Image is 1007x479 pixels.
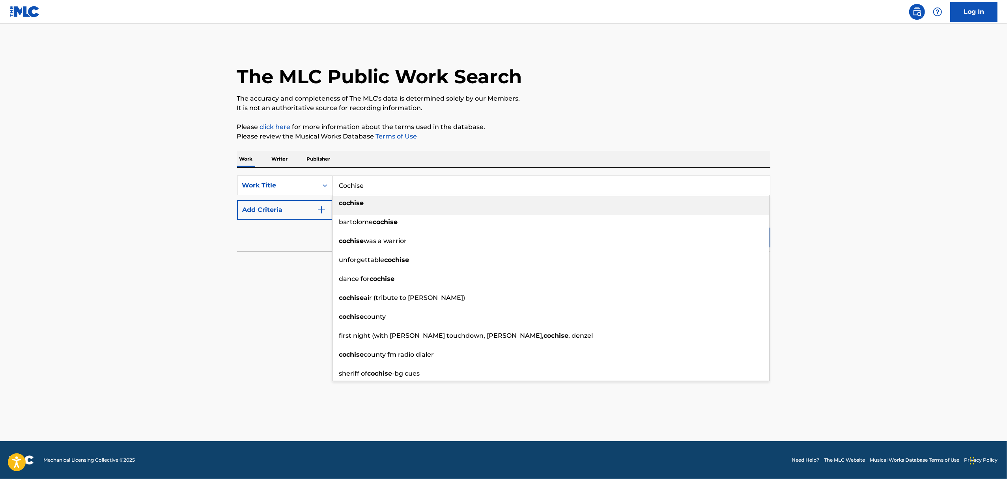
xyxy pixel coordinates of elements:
[933,7,942,17] img: help
[368,370,392,377] strong: cochise
[242,181,313,190] div: Work Title
[364,294,465,301] span: air (tribute to [PERSON_NAME])
[237,176,770,251] form: Search Form
[339,275,370,283] span: dance for
[339,237,364,245] strong: cochise
[912,7,922,17] img: search
[317,205,326,215] img: 9d2ae6d4665cec9f34b9.svg
[792,457,819,464] a: Need Help?
[964,457,998,464] a: Privacy Policy
[339,351,364,358] strong: cochise
[339,370,368,377] span: sheriff of
[364,351,434,358] span: county fm radio dialer
[269,151,290,167] p: Writer
[43,457,135,464] span: Mechanical Licensing Collective © 2025
[385,256,409,264] strong: cochise
[237,103,770,113] p: It is not an authoritative source for recording information.
[968,441,1007,479] iframe: Chat Widget
[370,275,395,283] strong: cochise
[364,313,386,320] span: county
[237,65,522,88] h1: The MLC Public Work Search
[950,2,998,22] a: Log In
[544,332,569,339] strong: cochise
[970,449,975,473] div: Drag
[237,151,255,167] p: Work
[339,256,385,264] span: unforgettable
[305,151,333,167] p: Publisher
[237,200,333,220] button: Add Criteria
[909,4,925,20] a: Public Search
[237,94,770,103] p: The accuracy and completeness of The MLC's data is determined solely by our Members.
[237,132,770,141] p: Please review the Musical Works Database
[339,218,373,226] span: bartolome
[237,122,770,132] p: Please for more information about the terms used in the database.
[373,218,398,226] strong: cochise
[339,294,364,301] strong: cochise
[824,457,865,464] a: The MLC Website
[339,199,364,207] strong: cochise
[260,123,291,131] a: click here
[569,332,593,339] span: , denzel
[339,332,544,339] span: first night (with [PERSON_NAME] touchdown, [PERSON_NAME],
[9,6,40,17] img: MLC Logo
[339,313,364,320] strong: cochise
[392,370,420,377] span: -bg cues
[9,455,34,465] img: logo
[374,133,417,140] a: Terms of Use
[364,237,407,245] span: was a warrior
[930,4,945,20] div: Help
[870,457,959,464] a: Musical Works Database Terms of Use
